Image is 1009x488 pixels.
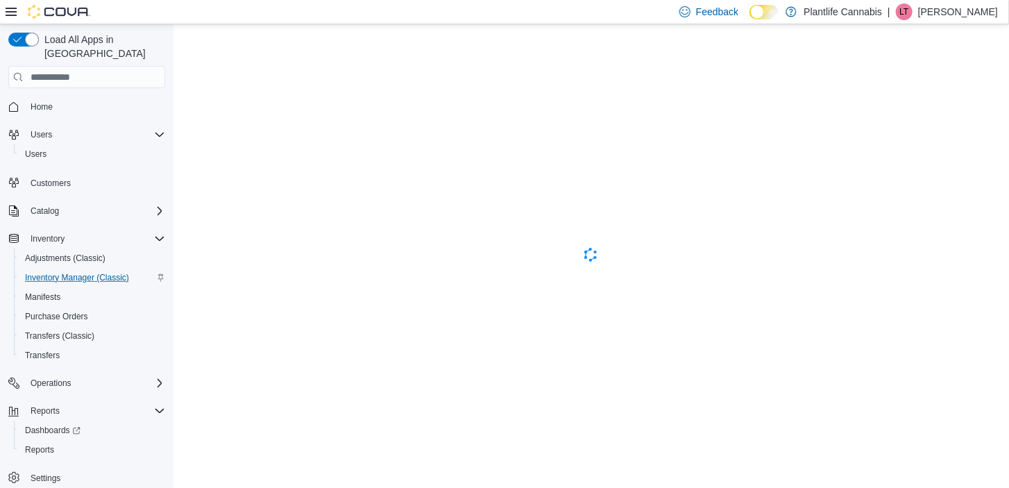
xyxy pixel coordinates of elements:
[19,289,165,305] span: Manifests
[3,125,171,144] button: Users
[25,272,129,283] span: Inventory Manager (Classic)
[25,174,165,191] span: Customers
[31,378,71,389] span: Operations
[25,403,165,419] span: Reports
[696,5,738,19] span: Feedback
[19,250,111,267] a: Adjustments (Classic)
[19,422,165,439] span: Dashboards
[19,269,135,286] a: Inventory Manager (Classic)
[25,292,60,303] span: Manifests
[31,473,60,484] span: Settings
[28,5,90,19] img: Cova
[19,441,165,458] span: Reports
[25,330,94,342] span: Transfers (Classic)
[896,3,913,20] div: Logan Tisdel
[3,468,171,488] button: Settings
[25,253,105,264] span: Adjustments (Classic)
[25,175,76,192] a: Customers
[25,230,70,247] button: Inventory
[19,308,94,325] a: Purchase Orders
[19,441,60,458] a: Reports
[14,307,171,326] button: Purchase Orders
[14,268,171,287] button: Inventory Manager (Classic)
[19,347,165,364] span: Transfers
[804,3,882,20] p: Plantlife Cannabis
[749,19,750,20] span: Dark Mode
[19,347,65,364] a: Transfers
[3,96,171,117] button: Home
[25,149,46,160] span: Users
[749,5,779,19] input: Dark Mode
[19,289,66,305] a: Manifests
[25,470,66,487] a: Settings
[888,3,890,20] p: |
[25,99,58,115] a: Home
[14,421,171,440] a: Dashboards
[918,3,998,20] p: [PERSON_NAME]
[25,126,165,143] span: Users
[25,98,165,115] span: Home
[25,230,165,247] span: Inventory
[14,346,171,365] button: Transfers
[31,205,59,217] span: Catalog
[25,350,60,361] span: Transfers
[19,146,52,162] a: Users
[899,3,908,20] span: LT
[3,229,171,249] button: Inventory
[19,146,165,162] span: Users
[31,405,60,417] span: Reports
[25,469,165,487] span: Settings
[3,401,171,421] button: Reports
[31,178,71,189] span: Customers
[31,101,53,112] span: Home
[19,328,165,344] span: Transfers (Classic)
[25,203,65,219] button: Catalog
[19,308,165,325] span: Purchase Orders
[25,444,54,455] span: Reports
[19,269,165,286] span: Inventory Manager (Classic)
[25,126,58,143] button: Users
[25,375,165,392] span: Operations
[14,326,171,346] button: Transfers (Classic)
[14,440,171,460] button: Reports
[39,33,165,60] span: Load All Apps in [GEOGRAPHIC_DATA]
[19,250,165,267] span: Adjustments (Classic)
[25,403,65,419] button: Reports
[14,249,171,268] button: Adjustments (Classic)
[31,233,65,244] span: Inventory
[19,328,100,344] a: Transfers (Classic)
[3,373,171,393] button: Operations
[3,172,171,192] button: Customers
[25,203,165,219] span: Catalog
[31,129,52,140] span: Users
[25,375,77,392] button: Operations
[25,425,80,436] span: Dashboards
[19,422,86,439] a: Dashboards
[14,287,171,307] button: Manifests
[3,201,171,221] button: Catalog
[14,144,171,164] button: Users
[25,311,88,322] span: Purchase Orders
